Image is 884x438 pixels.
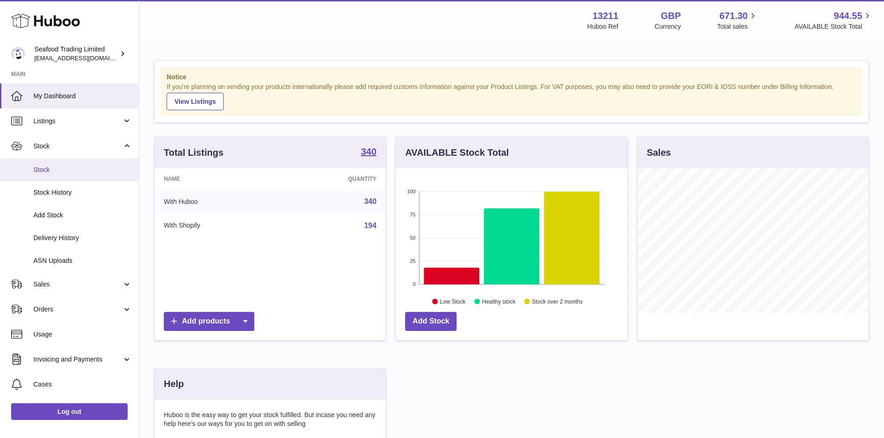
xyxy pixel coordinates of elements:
strong: 340 [361,147,376,156]
span: Orders [33,305,122,314]
td: With Huboo [155,190,279,214]
text: 50 [410,235,416,241]
h3: Total Listings [164,146,224,159]
span: 671.30 [719,10,748,22]
span: Invoicing and Payments [33,355,122,364]
a: View Listings [167,93,224,110]
img: online@rickstein.com [11,47,25,61]
a: 944.55 AVAILABLE Stock Total [794,10,873,31]
strong: 13211 [593,10,619,22]
h3: Sales [647,146,671,159]
span: Stock History [33,188,132,197]
text: 0 [413,281,416,287]
h3: Help [164,378,184,390]
span: Stock [33,165,132,174]
text: Low Stock [440,298,466,305]
div: If you're planning on sending your products internationally please add required customs informati... [167,83,857,110]
strong: Notice [167,73,857,82]
text: Healthy stock [482,298,516,305]
a: Log out [11,403,128,420]
h3: AVAILABLE Stock Total [405,146,509,159]
text: 25 [410,258,416,264]
span: [EMAIL_ADDRESS][DOMAIN_NAME] [34,54,136,62]
div: Currency [655,22,681,31]
span: Delivery History [33,234,132,242]
span: AVAILABLE Stock Total [794,22,873,31]
text: Stock over 2 months [532,298,583,305]
text: 100 [407,189,415,194]
a: 671.30 Total sales [717,10,758,31]
td: With Shopify [155,214,279,238]
span: My Dashboard [33,92,132,101]
span: ASN Uploads [33,256,132,265]
span: Cases [33,380,132,389]
th: Quantity [279,168,386,190]
text: 75 [410,212,416,217]
span: Total sales [717,22,758,31]
strong: GBP [661,10,681,22]
a: 340 [364,197,377,205]
th: Name [155,168,279,190]
div: Seafood Trading Limited [34,45,118,63]
div: Huboo Ref [587,22,619,31]
span: Add Stock [33,211,132,220]
a: 340 [361,147,376,158]
span: Sales [33,280,122,289]
a: 194 [364,222,377,229]
span: Listings [33,117,122,126]
span: 944.55 [834,10,862,22]
a: Add Stock [405,312,457,331]
a: Add products [164,312,254,331]
span: Stock [33,142,122,151]
span: Usage [33,330,132,339]
p: Huboo is the easy way to get your stock fulfilled. But incase you need any help here's our ways f... [164,411,376,428]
